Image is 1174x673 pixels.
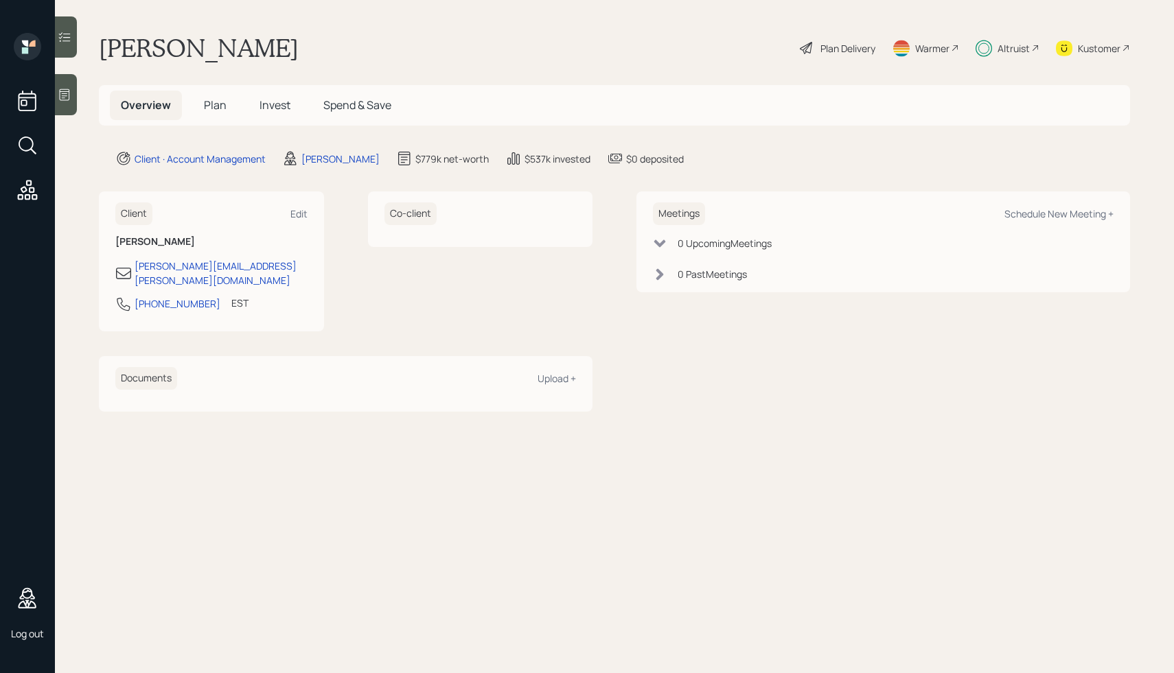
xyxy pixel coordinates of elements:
div: $0 deposited [626,152,684,166]
div: Altruist [998,41,1030,56]
div: Log out [11,627,44,640]
h6: Meetings [653,202,705,225]
h1: [PERSON_NAME] [99,33,299,63]
div: [PERSON_NAME] [301,152,380,166]
div: Edit [290,207,308,220]
div: $779k net-worth [415,152,489,166]
span: Overview [121,97,171,113]
h6: Client [115,202,152,225]
span: Spend & Save [323,97,391,113]
h6: Documents [115,367,177,390]
h6: [PERSON_NAME] [115,236,308,248]
div: Warmer [915,41,949,56]
div: Upload + [538,372,576,385]
div: [PHONE_NUMBER] [135,296,220,311]
div: 0 Past Meeting s [678,267,747,281]
div: $537k invested [525,152,590,166]
div: 0 Upcoming Meeting s [678,236,772,250]
h6: Co-client [384,202,437,225]
div: Plan Delivery [820,41,875,56]
span: Invest [260,97,290,113]
div: Kustomer [1078,41,1120,56]
div: Schedule New Meeting + [1004,207,1114,220]
div: Client · Account Management [135,152,266,166]
span: Plan [204,97,227,113]
div: EST [231,296,249,310]
div: [PERSON_NAME][EMAIL_ADDRESS][PERSON_NAME][DOMAIN_NAME] [135,259,308,287]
